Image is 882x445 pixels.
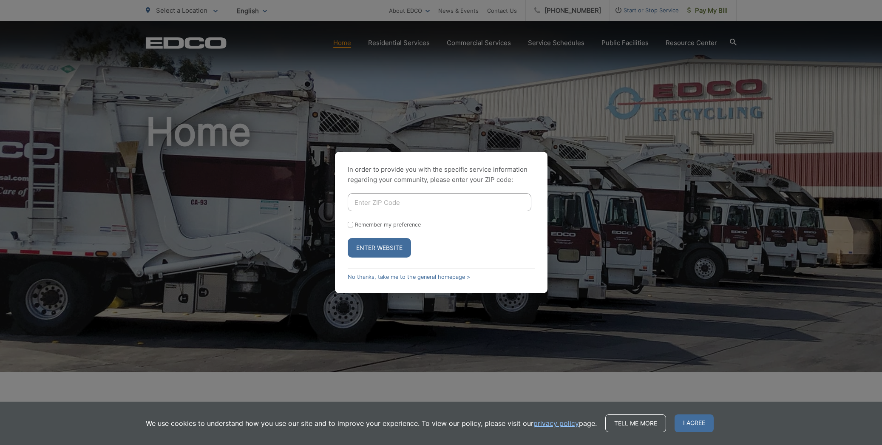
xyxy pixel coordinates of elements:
[355,221,421,228] label: Remember my preference
[675,414,714,432] span: I agree
[533,418,579,428] a: privacy policy
[348,274,470,280] a: No thanks, take me to the general homepage >
[348,164,535,185] p: In order to provide you with the specific service information regarding your community, please en...
[348,193,531,211] input: Enter ZIP Code
[146,418,597,428] p: We use cookies to understand how you use our site and to improve your experience. To view our pol...
[348,238,411,258] button: Enter Website
[605,414,666,432] a: Tell me more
